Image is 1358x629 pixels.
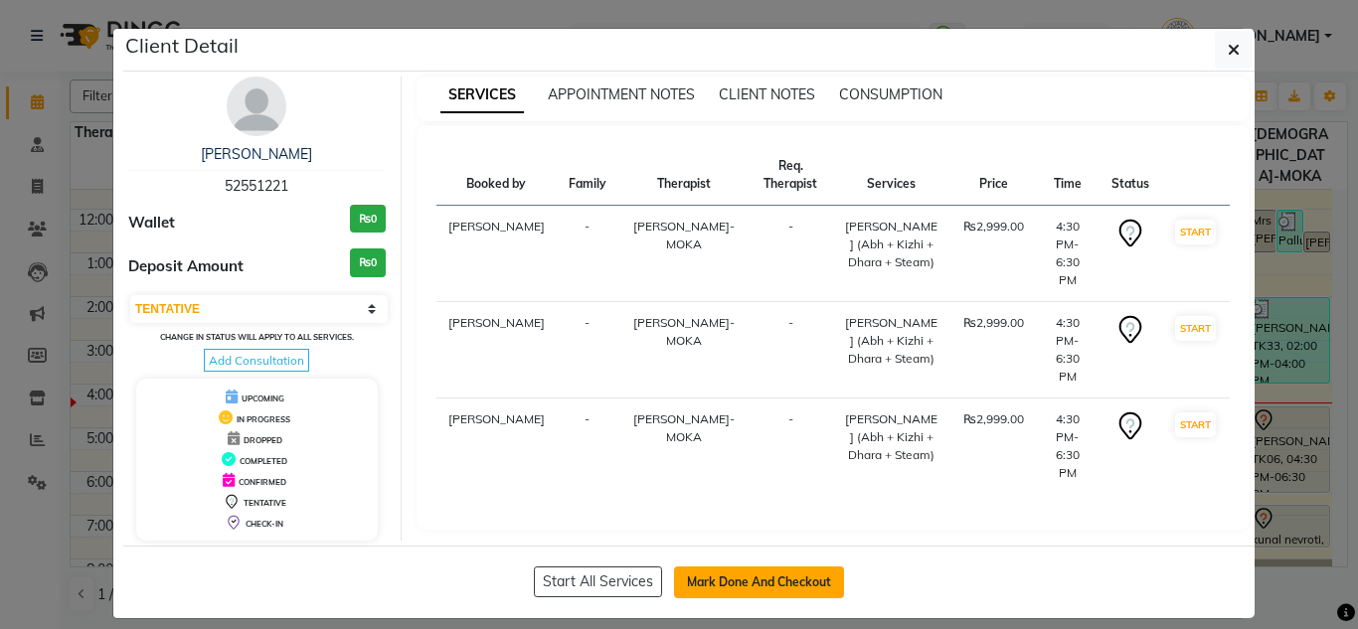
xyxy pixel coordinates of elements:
img: avatar [227,77,286,136]
td: [PERSON_NAME] [436,398,557,495]
div: [PERSON_NAME] (Abh + Kizhi + Dhara + Steam) [844,218,939,271]
th: Family [557,145,618,206]
td: - [750,398,832,495]
span: [PERSON_NAME]-MOKA [633,219,735,251]
small: Change in status will apply to all services. [160,332,354,342]
td: - [557,398,618,495]
span: APPOINTMENT NOTES [548,85,695,103]
td: 4:30 PM-6:30 PM [1036,398,1100,495]
h5: Client Detail [125,31,239,61]
div: ₨2,999.00 [963,410,1024,428]
div: [PERSON_NAME] (Abh + Kizhi + Dhara + Steam) [844,314,939,368]
div: ₨2,999.00 [963,218,1024,236]
span: [PERSON_NAME]-MOKA [633,315,735,348]
span: DROPPED [244,435,282,445]
button: START [1175,412,1216,437]
td: - [750,302,832,398]
span: 52551221 [225,177,288,195]
span: IN PROGRESS [237,414,290,424]
span: Deposit Amount [128,255,244,278]
span: Wallet [128,212,175,235]
span: SERVICES [440,78,524,113]
span: UPCOMING [242,393,284,403]
th: Therapist [618,145,750,206]
span: CONSUMPTION [839,85,942,103]
td: [PERSON_NAME] [436,206,557,302]
th: Price [951,145,1036,206]
td: - [750,206,832,302]
th: Booked by [436,145,557,206]
th: Time [1036,145,1100,206]
div: [PERSON_NAME] (Abh + Kizhi + Dhara + Steam) [844,410,939,464]
th: Req. Therapist [750,145,832,206]
button: START [1175,316,1216,341]
button: Start All Services [534,566,662,597]
div: ₨2,999.00 [963,314,1024,332]
th: Status [1100,145,1161,206]
button: Mark Done And Checkout [674,566,844,598]
span: COMPLETED [240,456,287,466]
td: - [557,206,618,302]
td: 4:30 PM-6:30 PM [1036,302,1100,398]
span: Add Consultation [204,349,309,372]
h3: ₨0 [350,205,386,234]
a: [PERSON_NAME] [201,145,312,163]
span: CLIENT NOTES [719,85,815,103]
span: [PERSON_NAME]-MOKA [633,411,735,444]
button: START [1175,220,1216,244]
td: [PERSON_NAME] [436,302,557,398]
span: TENTATIVE [244,498,286,508]
th: Services [832,145,951,206]
td: 4:30 PM-6:30 PM [1036,206,1100,302]
span: CHECK-IN [246,519,283,529]
h3: ₨0 [350,248,386,277]
td: - [557,302,618,398]
span: CONFIRMED [239,477,286,487]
